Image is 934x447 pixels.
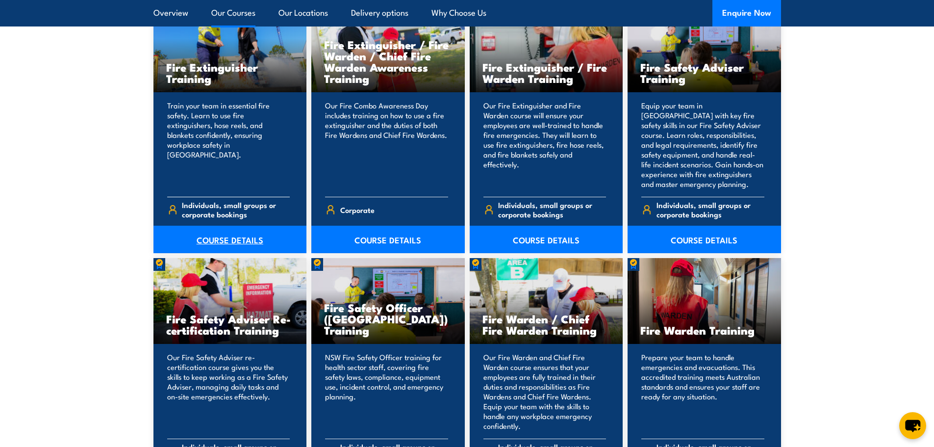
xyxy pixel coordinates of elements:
span: Corporate [340,202,375,217]
span: Individuals, small groups or corporate bookings [498,200,606,219]
p: Our Fire Combo Awareness Day includes training on how to use a fire extinguisher and the duties o... [325,101,448,189]
span: Individuals, small groups or corporate bookings [656,200,764,219]
a: COURSE DETAILS [470,226,623,253]
a: COURSE DETAILS [311,226,465,253]
a: COURSE DETAILS [153,226,307,253]
p: Prepare your team to handle emergencies and evacuations. This accredited training meets Australia... [641,352,764,431]
h3: Fire Extinguisher / Fire Warden / Chief Fire Warden Awareness Training [324,39,452,84]
h3: Fire Warden / Chief Fire Warden Training [482,313,610,336]
p: Equip your team in [GEOGRAPHIC_DATA] with key fire safety skills in our Fire Safety Adviser cours... [641,101,764,189]
button: chat-button [899,412,926,439]
a: COURSE DETAILS [628,226,781,253]
p: NSW Fire Safety Officer training for health sector staff, covering fire safety laws, compliance, ... [325,352,448,431]
p: Our Fire Safety Adviser re-certification course gives you the skills to keep working as a Fire Sa... [167,352,290,431]
h3: Fire Extinguisher / Fire Warden Training [482,61,610,84]
h3: Fire Safety Adviser Re-certification Training [166,313,294,336]
h3: Fire Safety Officer ([GEOGRAPHIC_DATA]) Training [324,302,452,336]
p: Our Fire Extinguisher and Fire Warden course will ensure your employees are well-trained to handl... [483,101,606,189]
span: Individuals, small groups or corporate bookings [182,200,290,219]
p: Our Fire Warden and Chief Fire Warden course ensures that your employees are fully trained in the... [483,352,606,431]
p: Train your team in essential fire safety. Learn to use fire extinguishers, hose reels, and blanke... [167,101,290,189]
h3: Fire Warden Training [640,324,768,336]
h3: Fire Safety Adviser Training [640,61,768,84]
h3: Fire Extinguisher Training [166,61,294,84]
